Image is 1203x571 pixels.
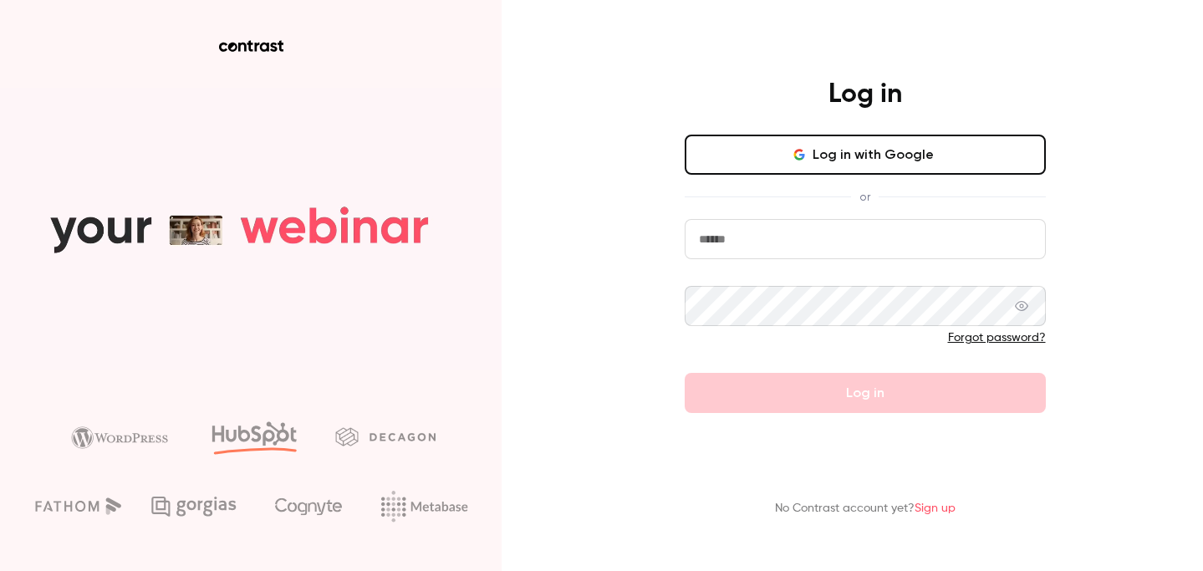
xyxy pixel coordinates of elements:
a: Sign up [915,502,956,514]
a: Forgot password? [948,332,1046,344]
span: or [851,188,879,206]
img: decagon [335,427,436,446]
p: No Contrast account yet? [775,500,956,517]
h4: Log in [828,78,902,111]
button: Log in with Google [685,135,1046,175]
